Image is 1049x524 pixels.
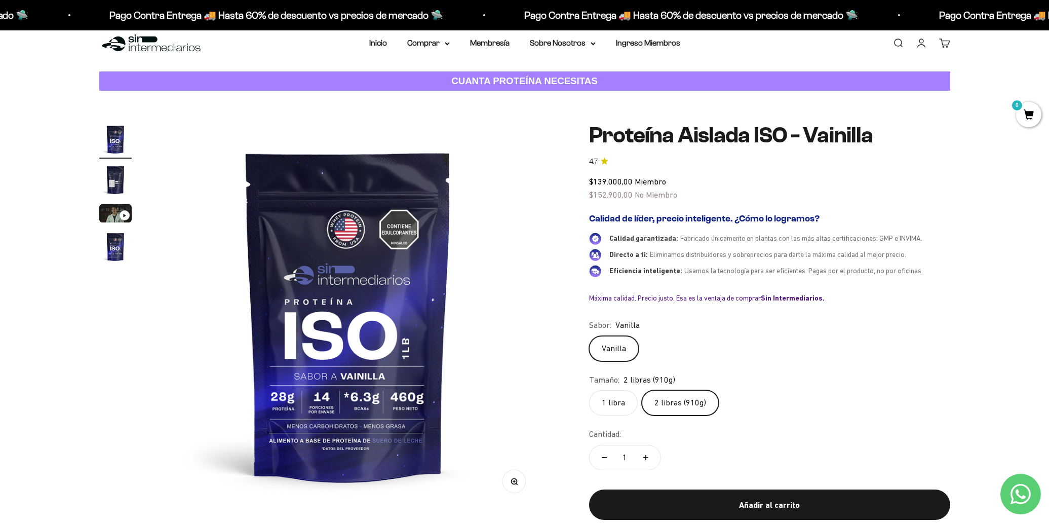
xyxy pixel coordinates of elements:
legend: Sabor: [589,319,611,332]
span: Eliminamos distribuidores y sobreprecios para darte la máxima calidad al mejor precio. [650,250,906,258]
label: Cantidad: [589,428,621,441]
p: Pago Contra Entrega 🚚 Hasta 60% de descuento vs precios de mercado 🛸 [108,7,442,23]
span: Miembro [635,177,666,186]
div: Máxima calidad. Precio justo. Esa es la ventaja de comprar [589,293,950,303]
a: CUANTA PROTEÍNA NECESITAS [99,71,950,91]
img: Proteína Aislada ISO - Vainilla [99,231,132,263]
button: Añadir al carrito [589,490,950,520]
span: Usamos la tecnología para ser eficientes. Pagas por el producto, no por oficinas. [684,267,923,275]
img: Eficiencia inteligente [589,265,601,277]
span: 2 libras (910g) [624,373,675,387]
span: Directo a ti: [609,250,648,258]
strong: CUANTA PROTEÍNA NECESITAS [451,76,598,86]
span: No Miembro [635,190,677,199]
span: $152.900,00 [589,190,633,199]
button: Aumentar cantidad [631,445,661,470]
legend: Tamaño: [589,373,619,387]
button: Reducir cantidad [590,445,619,470]
span: Calidad garantizada: [609,234,678,242]
div: Añadir al carrito [609,499,930,512]
mark: 0 [1011,99,1023,111]
h2: Calidad de líder, precio inteligente. ¿Cómo lo logramos? [589,213,950,224]
img: Proteína Aislada ISO - Vainilla [99,123,132,156]
a: 0 [1016,110,1041,121]
a: Ingreso Miembros [616,39,680,47]
button: Ir al artículo 1 [99,123,132,159]
summary: Sobre Nosotros [530,36,596,50]
span: Eficiencia inteligente: [609,267,682,275]
button: Ir al artículo 2 [99,164,132,199]
summary: Comprar [407,36,450,50]
span: 4.7 [589,156,598,167]
a: 4.74.7 de 5.0 estrellas [589,156,950,167]
img: Calidad garantizada [589,233,601,245]
span: Fabricado únicamente en plantas con las más altas certificaciones: GMP e INVIMA. [680,234,922,242]
a: Membresía [470,39,510,47]
h1: Proteína Aislada ISO - Vainilla [589,123,950,147]
img: Proteína Aislada ISO - Vainilla [156,123,540,508]
button: Ir al artículo 4 [99,231,132,266]
p: Pago Contra Entrega 🚚 Hasta 60% de descuento vs precios de mercado 🛸 [523,7,857,23]
span: $139.000,00 [589,177,633,186]
b: Sin Intermediarios. [761,294,825,302]
a: Inicio [369,39,387,47]
span: Vanilla [615,319,640,332]
img: Directo a ti [589,249,601,261]
img: Proteína Aislada ISO - Vainilla [99,164,132,196]
button: Ir al artículo 3 [99,204,132,226]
